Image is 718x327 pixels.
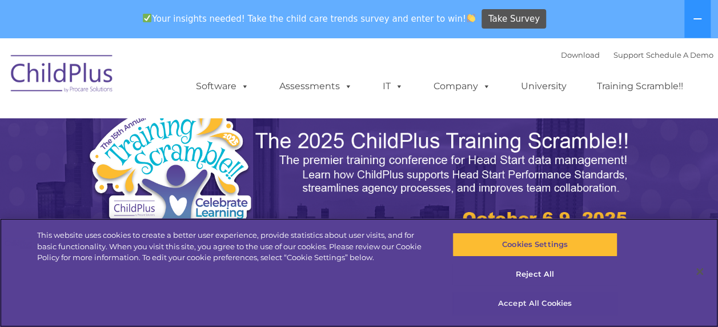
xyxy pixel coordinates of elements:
button: Cookies Settings [452,233,617,257]
a: Assessments [268,75,364,98]
span: Take Survey [488,9,540,29]
a: IT [371,75,415,98]
button: Close [687,259,712,284]
img: ChildPlus by Procare Solutions [5,47,119,104]
img: 👏 [467,14,475,22]
a: University [510,75,578,98]
a: Support [613,50,644,59]
a: Download [561,50,600,59]
a: Take Survey [482,9,546,29]
button: Reject All [452,262,617,286]
a: Company [422,75,502,98]
a: Schedule A Demo [646,50,713,59]
span: Last name [159,75,194,84]
a: Software [184,75,260,98]
a: Training Scramble!! [585,75,695,98]
div: This website uses cookies to create a better user experience, provide statistics about user visit... [37,230,431,264]
span: Your insights needed! Take the child care trends survey and enter to win! [138,7,480,30]
img: ✅ [143,14,151,22]
font: | [561,50,713,59]
button: Accept All Cookies [452,292,617,316]
span: Phone number [159,122,207,131]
